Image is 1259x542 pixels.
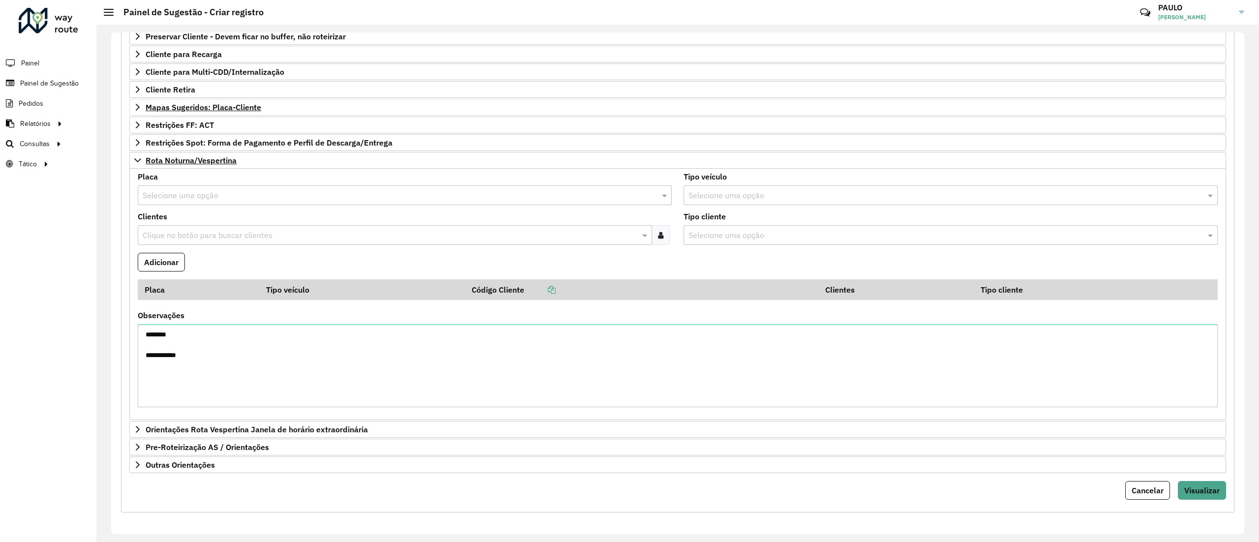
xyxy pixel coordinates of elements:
span: Visualizar [1184,485,1220,495]
span: Outras Orientações [146,461,215,469]
span: Painel de Sugestão [20,78,79,89]
span: Consultas [20,139,50,149]
span: Cliente Retira [146,86,195,93]
a: Contato Rápido [1135,2,1156,23]
a: Rota Noturna/Vespertina [129,152,1226,169]
div: Rota Noturna/Vespertina [129,169,1226,421]
a: Cliente para Multi-CDD/Internalização [129,63,1226,80]
a: Copiar [524,285,556,295]
label: Tipo cliente [684,211,726,222]
button: Visualizar [1178,481,1226,500]
a: Pre-Roteirização AS / Orientações [129,439,1226,455]
h2: Painel de Sugestão - Criar registro [114,7,264,18]
span: Cancelar [1132,485,1164,495]
span: Preservar Cliente - Devem ficar no buffer, não roteirizar [146,32,346,40]
span: Cliente para Recarga [146,50,222,58]
label: Clientes [138,211,167,222]
th: Tipo cliente [974,279,1176,300]
a: Outras Orientações [129,456,1226,473]
a: Mapas Sugeridos: Placa-Cliente [129,99,1226,116]
span: Painel [21,58,39,68]
th: Código Cliente [465,279,818,300]
span: [PERSON_NAME] [1158,13,1232,22]
span: Relatórios [20,119,51,129]
span: Restrições FF: ACT [146,121,214,129]
a: Cliente Retira [129,81,1226,98]
a: Orientações Rota Vespertina Janela de horário extraordinária [129,421,1226,438]
a: Restrições FF: ACT [129,117,1226,133]
th: Tipo veículo [260,279,465,300]
th: Clientes [818,279,974,300]
span: Rota Noturna/Vespertina [146,156,237,164]
span: Pedidos [19,98,43,109]
label: Placa [138,171,158,182]
span: Cliente para Multi-CDD/Internalização [146,68,284,76]
label: Tipo veículo [684,171,727,182]
button: Cancelar [1125,481,1170,500]
span: Tático [19,159,37,169]
button: Adicionar [138,253,185,271]
th: Placa [138,279,260,300]
h3: PAULO [1158,3,1232,12]
span: Pre-Roteirização AS / Orientações [146,443,269,451]
a: Restrições Spot: Forma de Pagamento e Perfil de Descarga/Entrega [129,134,1226,151]
span: Orientações Rota Vespertina Janela de horário extraordinária [146,425,368,433]
a: Preservar Cliente - Devem ficar no buffer, não roteirizar [129,28,1226,45]
a: Cliente para Recarga [129,46,1226,62]
span: Mapas Sugeridos: Placa-Cliente [146,103,261,111]
label: Observações [138,309,184,321]
span: Restrições Spot: Forma de Pagamento e Perfil de Descarga/Entrega [146,139,392,147]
